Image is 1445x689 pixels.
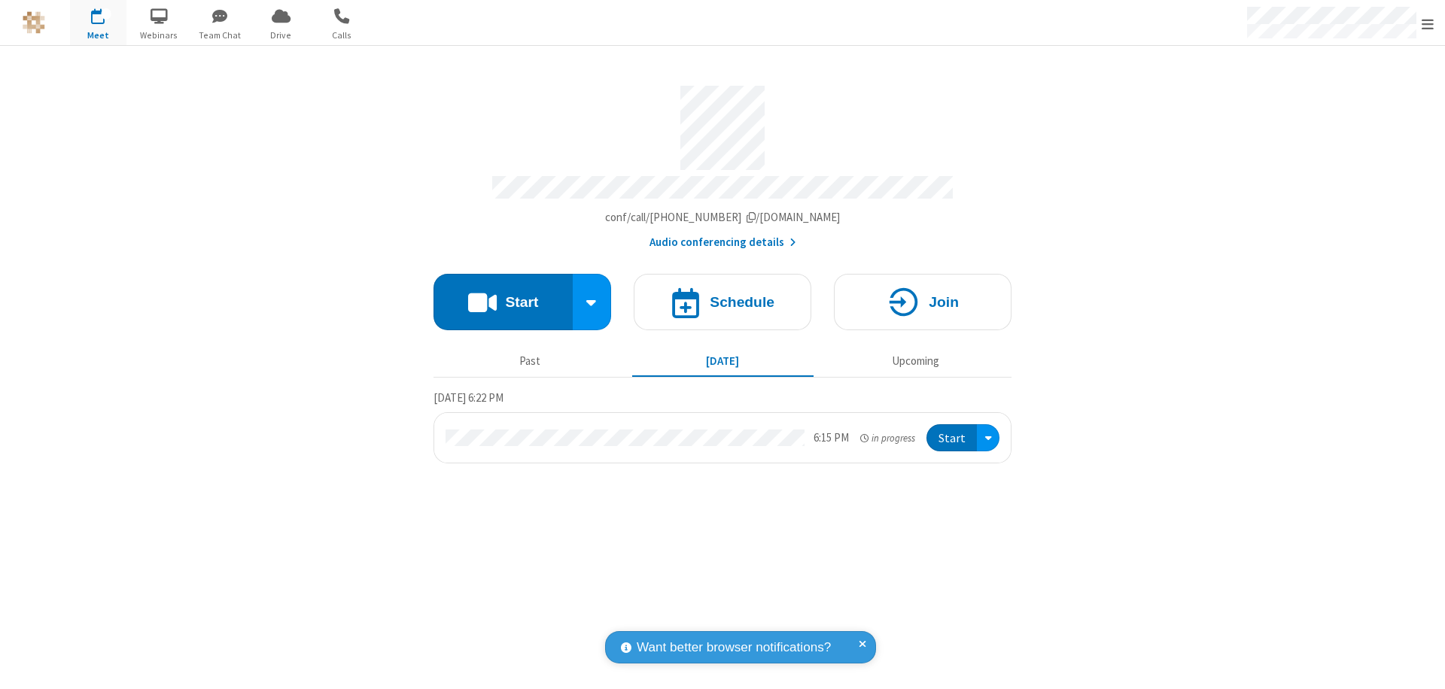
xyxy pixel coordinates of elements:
[926,424,977,452] button: Start
[440,347,621,375] button: Past
[433,274,573,330] button: Start
[929,295,959,309] h4: Join
[253,29,309,42] span: Drive
[649,234,796,251] button: Audio conferencing details
[605,209,841,226] button: Copy my meeting room linkCopy my meeting room link
[131,29,187,42] span: Webinars
[637,638,831,657] span: Want better browser notifications?
[632,347,814,375] button: [DATE]
[860,431,915,445] em: in progress
[605,210,841,224] span: Copy my meeting room link
[23,11,45,34] img: QA Selenium DO NOT DELETE OR CHANGE
[825,347,1006,375] button: Upcoming
[834,274,1011,330] button: Join
[192,29,248,42] span: Team Chat
[505,295,538,309] h4: Start
[433,74,1011,251] section: Account details
[102,8,111,20] div: 1
[314,29,370,42] span: Calls
[573,274,612,330] div: Start conference options
[1407,650,1434,678] iframe: Chat
[634,274,811,330] button: Schedule
[814,429,849,447] div: 6:15 PM
[710,295,774,309] h4: Schedule
[70,29,126,42] span: Meet
[433,390,503,405] span: [DATE] 6:22 PM
[433,389,1011,464] section: Today's Meetings
[977,424,999,452] div: Open menu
